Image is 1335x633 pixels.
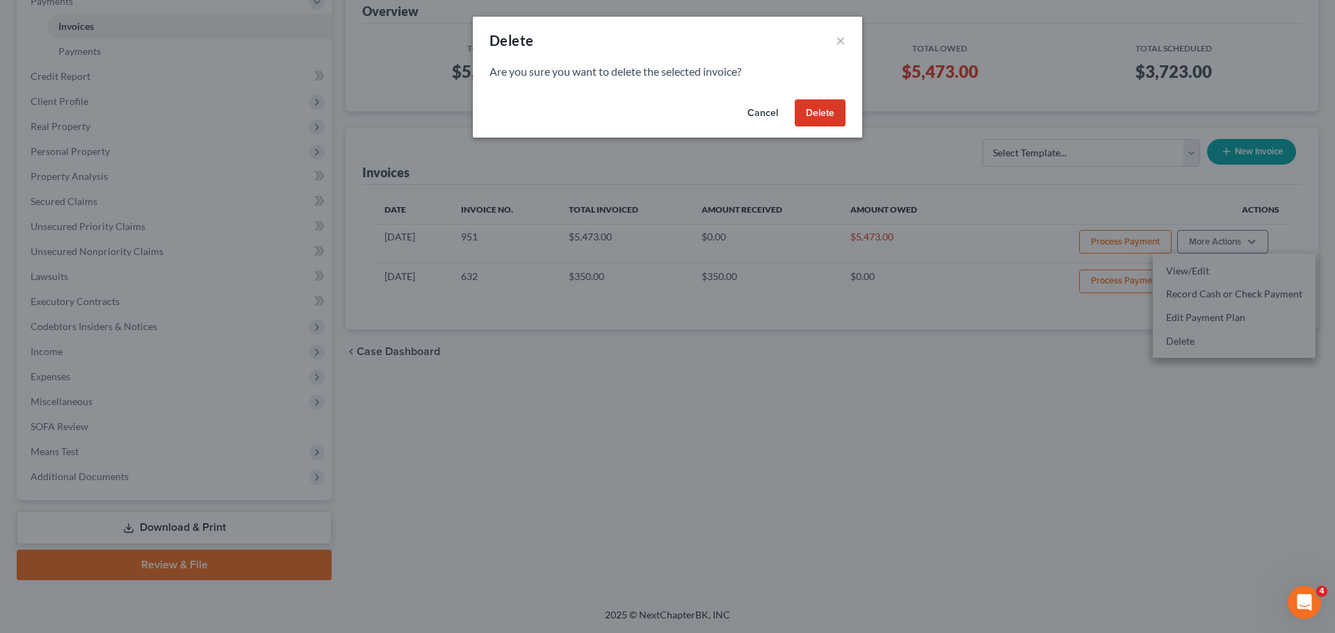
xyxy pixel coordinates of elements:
div: Delete [489,31,533,50]
button: × [836,32,845,49]
p: Are you sure you want to delete the selected invoice? [489,64,845,80]
button: Cancel [736,99,789,127]
button: Delete [795,99,845,127]
span: 4 [1316,586,1327,597]
iframe: Intercom live chat [1288,586,1321,619]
